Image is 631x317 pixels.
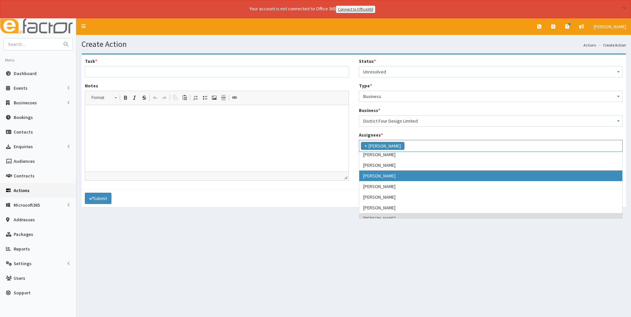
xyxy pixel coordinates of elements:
span: [PERSON_NAME] [594,24,626,30]
a: Insert/Remove Numbered List [191,93,200,102]
a: Insert Horizontal Line [219,93,228,102]
span: Unresolved [359,66,623,77]
li: [PERSON_NAME] [359,149,623,160]
span: Users [14,275,25,281]
span: Businesses [14,100,37,106]
span: × [365,143,367,149]
a: Italic (Ctrl+I) [130,93,139,102]
label: Status [359,58,376,64]
li: Jessica Carrington [361,142,404,150]
span: Events [14,85,28,91]
div: Your account is not connected to Office 365 [118,5,507,13]
li: Create Action [597,42,626,48]
span: Drag to resize [344,176,347,179]
span: District Four Design Limited [363,116,619,126]
span: Addresses [14,217,35,223]
span: Contacts [14,129,33,135]
li: [PERSON_NAME] [359,170,623,181]
span: Support [14,290,31,296]
span: Enquiries [14,144,33,150]
span: Format [88,93,111,102]
label: Task [85,58,97,64]
input: Search... [4,39,60,50]
li: [PERSON_NAME] [359,160,623,170]
span: Business [359,91,623,102]
a: [PERSON_NAME] [589,18,631,35]
li: [PERSON_NAME] [359,192,623,202]
a: Format [88,93,120,102]
label: Notes [85,82,98,89]
span: Business [363,92,619,101]
span: Reports [14,246,30,252]
span: Audiences [14,158,35,164]
span: District Four Design Limited [359,115,623,127]
a: Paste (Ctrl+V) [180,93,189,102]
span: Dashboard [14,70,37,76]
a: Connect to Office365 [336,6,375,13]
span: Contracts [14,173,35,179]
a: Image [210,93,219,102]
a: Copy (Ctrl+C) [171,93,180,102]
li: [PERSON_NAME] [359,202,623,213]
a: Redo (Ctrl+Y) [160,93,169,102]
a: Strike Through [139,93,149,102]
span: Packages [14,231,33,237]
a: Actions [583,42,596,48]
button: Submit [85,193,111,204]
a: Insert/Remove Bulleted List [200,93,210,102]
button: × [622,5,626,12]
iframe: Rich Text Editor, notes [85,105,349,171]
li: [PERSON_NAME] [359,181,623,192]
h1: Create Action [81,40,626,49]
a: Link (Ctrl+L) [230,93,239,102]
label: Business [359,107,380,114]
span: Bookings [14,114,33,120]
span: Actions [14,187,30,193]
li: [PERSON_NAME] [359,213,623,224]
span: Unresolved [363,67,619,76]
span: Microsoft365 [14,202,40,208]
a: Undo (Ctrl+Z) [150,93,160,102]
a: Bold (Ctrl+B) [121,93,130,102]
span: Settings [14,261,32,266]
label: Assignees [359,132,383,138]
label: Type [359,82,372,89]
